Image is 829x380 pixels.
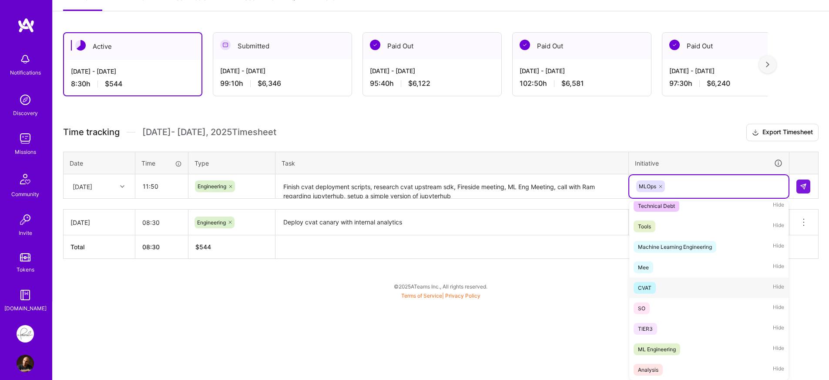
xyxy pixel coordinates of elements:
[638,283,651,292] div: CVAT
[52,275,829,297] div: © 2025 ATeams Inc., All rights reserved.
[17,17,35,33] img: logo
[20,253,30,261] img: tokens
[275,152,629,174] th: Task
[213,33,352,59] div: Submitted
[662,33,801,59] div: Paid Out
[363,33,501,59] div: Paid Out
[197,219,226,226] span: Engineering
[773,343,784,355] span: Hide
[638,263,649,272] div: Mee
[17,355,34,372] img: User Avatar
[11,190,39,199] div: Community
[17,91,34,109] img: discovery
[639,183,656,190] span: MLOps
[276,175,628,198] textarea: Finish cvat deployment scripts, research cvat upstream sdk, Fireside meeting, ML Eng Meeting, cal...
[13,109,38,118] div: Discovery
[669,40,680,50] img: Paid Out
[120,184,124,189] i: icon Chevron
[635,158,783,168] div: Initiative
[17,130,34,147] img: teamwork
[513,33,651,59] div: Paid Out
[520,66,644,75] div: [DATE] - [DATE]
[73,182,92,191] div: [DATE]
[141,159,182,168] div: Time
[638,365,658,374] div: Analysis
[773,364,784,376] span: Hide
[707,79,730,88] span: $6,240
[220,66,345,75] div: [DATE] - [DATE]
[4,304,47,313] div: [DOMAIN_NAME]
[198,183,226,190] span: Engineering
[17,325,34,343] img: Pearl: ML Engineering Team
[71,67,195,76] div: [DATE] - [DATE]
[773,200,784,212] span: Hide
[135,235,188,259] th: 08:30
[71,79,195,88] div: 8:30 h
[17,286,34,304] img: guide book
[669,79,794,88] div: 97:30 h
[773,241,784,253] span: Hide
[276,210,628,234] textarea: Deploy cvat canary with internal analytics
[638,324,653,333] div: TIER3
[766,61,769,68] img: right
[773,323,784,335] span: Hide
[19,228,32,237] div: Invite
[561,79,584,88] span: $6,581
[520,40,530,50] img: Paid Out
[669,66,794,75] div: [DATE] - [DATE]
[220,79,345,88] div: 99:10 h
[195,243,211,251] span: $ 544
[773,302,784,314] span: Hide
[135,211,188,234] input: HH:MM
[64,152,135,174] th: Date
[188,152,275,174] th: Type
[14,355,36,372] a: User Avatar
[796,180,811,193] div: null
[136,175,188,198] input: HH:MM
[64,235,135,259] th: Total
[258,79,281,88] span: $6,346
[17,211,34,228] img: Invite
[370,66,494,75] div: [DATE] - [DATE]
[638,242,712,251] div: Machine Learning Engineering
[17,51,34,68] img: bell
[15,147,36,156] div: Missions
[773,261,784,273] span: Hide
[75,40,86,51] img: Active
[64,33,201,60] div: Active
[142,127,276,138] span: [DATE] - [DATE] , 2025 Timesheet
[17,265,34,274] div: Tokens
[220,40,231,50] img: Submitted
[773,221,784,232] span: Hide
[14,325,36,343] a: Pearl: ML Engineering Team
[638,345,676,354] div: ML Engineering
[70,218,128,227] div: [DATE]
[105,79,122,88] span: $544
[638,222,651,231] div: Tools
[773,282,784,294] span: Hide
[408,79,430,88] span: $6,122
[752,128,759,137] i: icon Download
[370,40,380,50] img: Paid Out
[15,169,36,190] img: Community
[445,292,480,299] a: Privacy Policy
[638,201,675,210] div: Technical Debt
[401,292,480,299] span: |
[800,183,807,190] img: Submit
[638,304,645,313] div: SO
[10,68,41,77] div: Notifications
[746,124,819,141] button: Export Timesheet
[401,292,442,299] a: Terms of Service
[370,79,494,88] div: 95:40 h
[63,127,120,138] span: Time tracking
[520,79,644,88] div: 102:50 h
